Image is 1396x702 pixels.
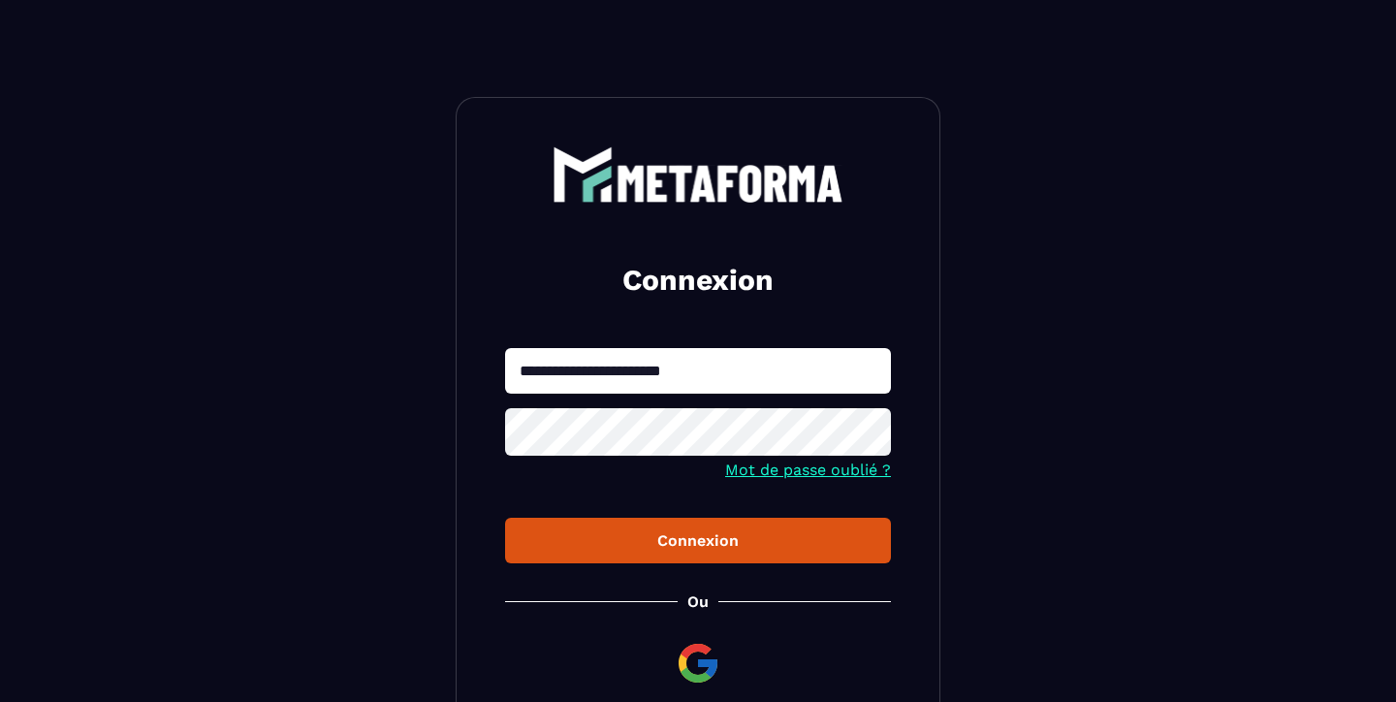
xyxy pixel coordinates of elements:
[687,592,709,611] p: Ou
[675,640,721,686] img: google
[528,261,868,300] h2: Connexion
[725,461,891,479] a: Mot de passe oublié ?
[505,518,891,563] button: Connexion
[553,146,843,203] img: logo
[521,531,875,550] div: Connexion
[505,146,891,203] a: logo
